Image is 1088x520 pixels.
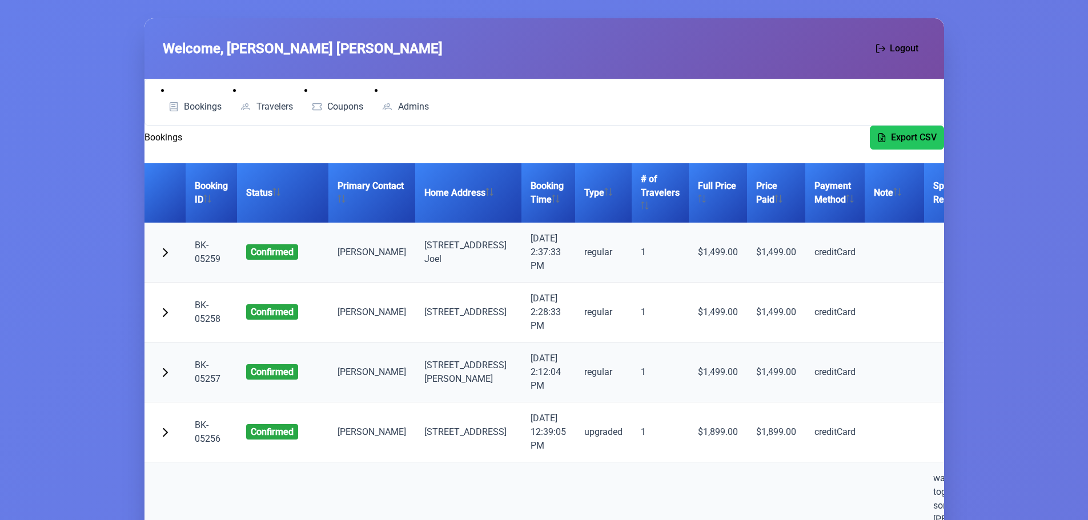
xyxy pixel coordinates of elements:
[195,360,220,384] a: BK-05257
[246,364,298,380] span: confirmed
[256,102,293,111] span: Travelers
[195,240,220,264] a: BK-05259
[415,342,521,402] td: [STREET_ADDRESS][PERSON_NAME]
[415,402,521,462] td: [STREET_ADDRESS]
[144,131,182,144] h2: Bookings
[924,163,1011,223] th: Special Requests
[246,424,298,440] span: confirmed
[327,102,363,111] span: Coupons
[632,342,689,402] td: 1
[186,163,237,223] th: Booking ID
[161,98,229,116] a: Bookings
[415,283,521,342] td: [STREET_ADDRESS]
[161,84,229,116] li: Bookings
[632,402,689,462] td: 1
[415,163,521,223] th: Home Address
[328,163,415,223] th: Primary Contact
[328,342,415,402] td: [PERSON_NAME]
[575,402,632,462] td: upgraded
[890,42,918,55] span: Logout
[575,283,632,342] td: regular
[805,342,865,402] td: creditCard
[575,342,632,402] td: regular
[747,402,805,462] td: $1,899.00
[246,304,298,320] span: confirmed
[328,283,415,342] td: [PERSON_NAME]
[747,163,805,223] th: Price Paid
[304,98,371,116] a: Coupons
[805,402,865,462] td: creditCard
[398,102,429,111] span: Admins
[328,402,415,462] td: [PERSON_NAME]
[521,283,575,342] td: [DATE] 2:28:33 PM
[689,163,747,223] th: Full Price
[632,163,689,223] th: # of Travelers
[689,283,747,342] td: $1,499.00
[689,342,747,402] td: $1,499.00
[237,163,328,223] th: Status
[747,283,805,342] td: $1,499.00
[521,163,575,223] th: Booking Time
[415,223,521,283] td: [STREET_ADDRESS] Joel
[328,223,415,283] td: [PERSON_NAME]
[747,342,805,402] td: $1,499.00
[805,223,865,283] td: creditCard
[375,98,436,116] a: Admins
[375,84,436,116] li: Admins
[869,37,926,61] button: Logout
[233,84,300,116] li: Travelers
[632,223,689,283] td: 1
[689,223,747,283] td: $1,499.00
[575,223,632,283] td: regular
[184,102,222,111] span: Bookings
[870,126,944,150] button: Export CSV
[195,300,220,324] a: BK-05258
[304,84,371,116] li: Coupons
[521,342,575,402] td: [DATE] 2:12:04 PM
[891,131,937,144] span: Export CSV
[632,283,689,342] td: 1
[233,98,300,116] a: Travelers
[689,402,747,462] td: $1,899.00
[246,244,298,260] span: confirmed
[805,283,865,342] td: creditCard
[575,163,632,223] th: Type
[747,223,805,283] td: $1,499.00
[163,38,443,59] span: Welcome, [PERSON_NAME] [PERSON_NAME]
[865,163,924,223] th: Note
[521,223,575,283] td: [DATE] 2:37:33 PM
[195,420,220,444] a: BK-05256
[521,402,575,462] td: [DATE] 12:39:05 PM
[805,163,865,223] th: Payment Method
